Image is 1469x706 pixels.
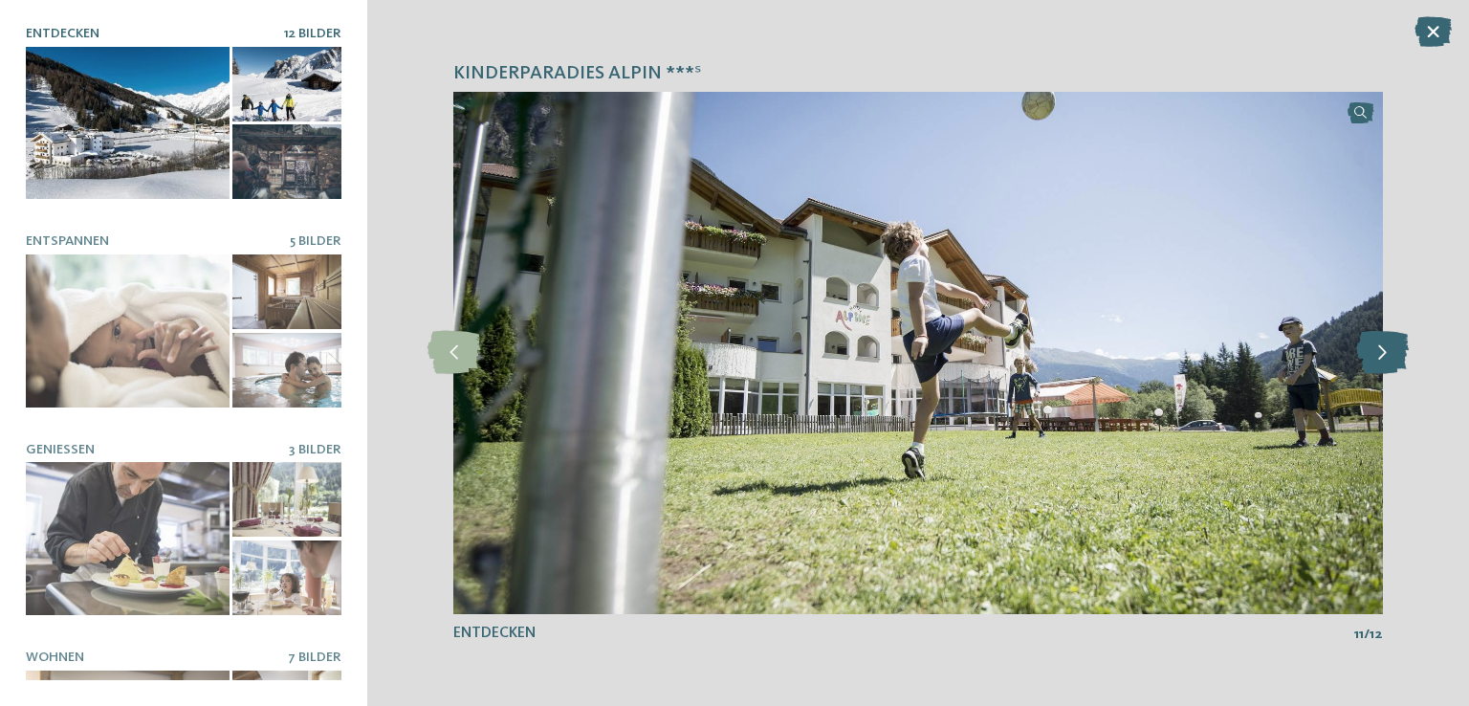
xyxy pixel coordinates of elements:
[290,234,341,248] span: 5 Bilder
[284,27,341,40] span: 12 Bilder
[26,234,109,248] span: Entspannen
[453,61,701,88] span: Kinderparadies Alpin ***ˢ
[289,443,341,456] span: 3 Bilder
[453,626,536,641] span: Entdecken
[1364,625,1370,644] span: /
[1354,625,1364,644] span: 11
[288,651,341,664] span: 7 Bilder
[26,443,95,456] span: Genießen
[1370,625,1383,644] span: 12
[26,651,84,664] span: Wohnen
[26,27,99,40] span: Entdecken
[453,92,1383,615] img: Kinderparadies Alpin ***ˢ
